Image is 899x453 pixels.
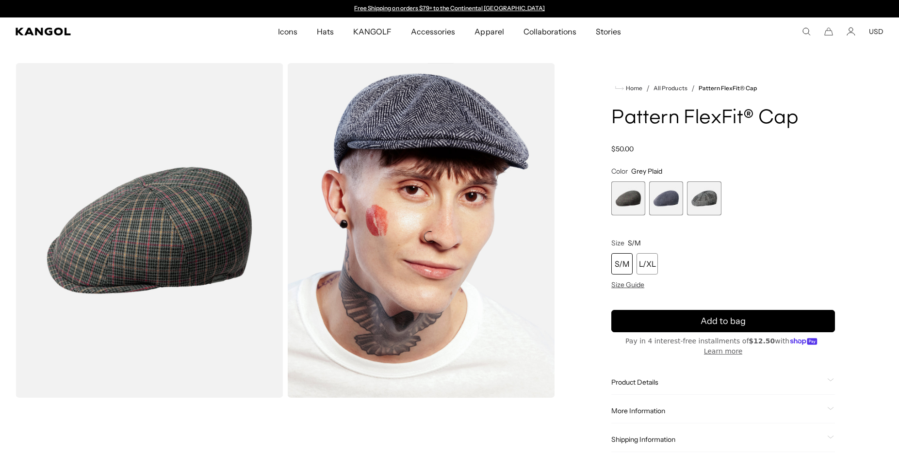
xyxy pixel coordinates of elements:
[611,280,644,289] span: Size Guide
[611,145,634,153] span: $50.00
[611,167,628,176] span: Color
[317,17,334,46] span: Hats
[611,406,823,415] span: More Information
[278,17,297,46] span: Icons
[624,85,642,92] span: Home
[687,181,721,215] label: Black Plaid
[642,82,650,94] li: /
[514,17,586,46] a: Collaborations
[611,310,835,332] button: Add to bag
[649,181,683,215] label: Marled Navy
[611,239,624,247] span: Size
[16,63,555,398] product-gallery: Gallery Viewer
[523,17,576,46] span: Collaborations
[869,27,883,36] button: USD
[654,85,687,92] a: All Products
[401,17,465,46] a: Accessories
[701,315,746,328] span: Add to bag
[699,85,757,92] a: Pattern FlexFit® Cap
[16,63,283,398] img: color-grey-plaid
[350,5,550,13] div: 1 of 2
[354,4,545,12] a: Free Shipping on orders $79+ to the Continental [GEOGRAPHIC_DATA]
[350,5,550,13] slideshow-component: Announcement bar
[586,17,631,46] a: Stories
[628,239,641,247] span: S/M
[802,27,811,36] summary: Search here
[611,82,835,94] nav: breadcrumbs
[474,17,504,46] span: Apparel
[847,27,855,36] a: Account
[649,181,683,215] div: 2 of 3
[353,17,392,46] span: KANGOLF
[611,378,823,387] span: Product Details
[596,17,621,46] span: Stories
[287,63,555,398] img: marled-navy
[615,84,642,93] a: Home
[687,181,721,215] div: 3 of 3
[307,17,343,46] a: Hats
[611,181,645,215] div: 1 of 3
[824,27,833,36] button: Cart
[16,28,184,35] a: Kangol
[343,17,401,46] a: KANGOLF
[637,253,658,275] div: L/XL
[611,108,835,129] h1: Pattern FlexFit® Cap
[465,17,513,46] a: Apparel
[350,5,550,13] div: Announcement
[268,17,307,46] a: Icons
[411,17,455,46] span: Accessories
[611,181,645,215] label: Grey Plaid
[611,253,633,275] div: S/M
[687,82,695,94] li: /
[611,435,823,444] span: Shipping Information
[631,167,662,176] span: Grey Plaid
